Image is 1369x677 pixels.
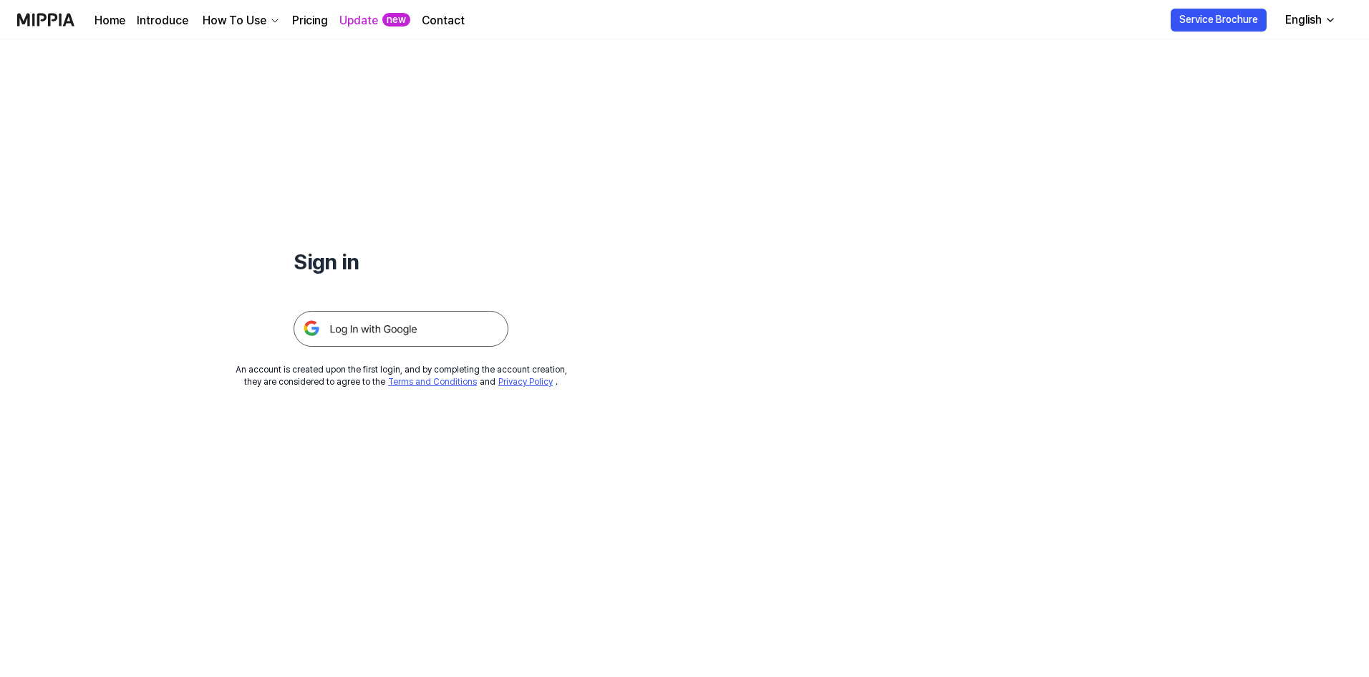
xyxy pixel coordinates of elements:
a: Introduce [137,12,188,29]
button: English [1274,6,1345,34]
a: Privacy Policy [498,377,553,387]
a: Update [339,12,378,29]
a: Pricing [292,12,328,29]
a: Terms and Conditions [388,377,477,387]
div: new [382,13,410,27]
a: Contact [422,12,465,29]
div: How To Use [200,12,269,29]
div: An account is created upon the first login, and by completing the account creation, they are cons... [236,364,567,388]
h1: Sign in [294,246,508,277]
button: How To Use [200,12,281,29]
button: Service Brochure [1171,9,1267,32]
img: 구글 로그인 버튼 [294,311,508,347]
div: English [1282,11,1325,29]
a: Home [95,12,125,29]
